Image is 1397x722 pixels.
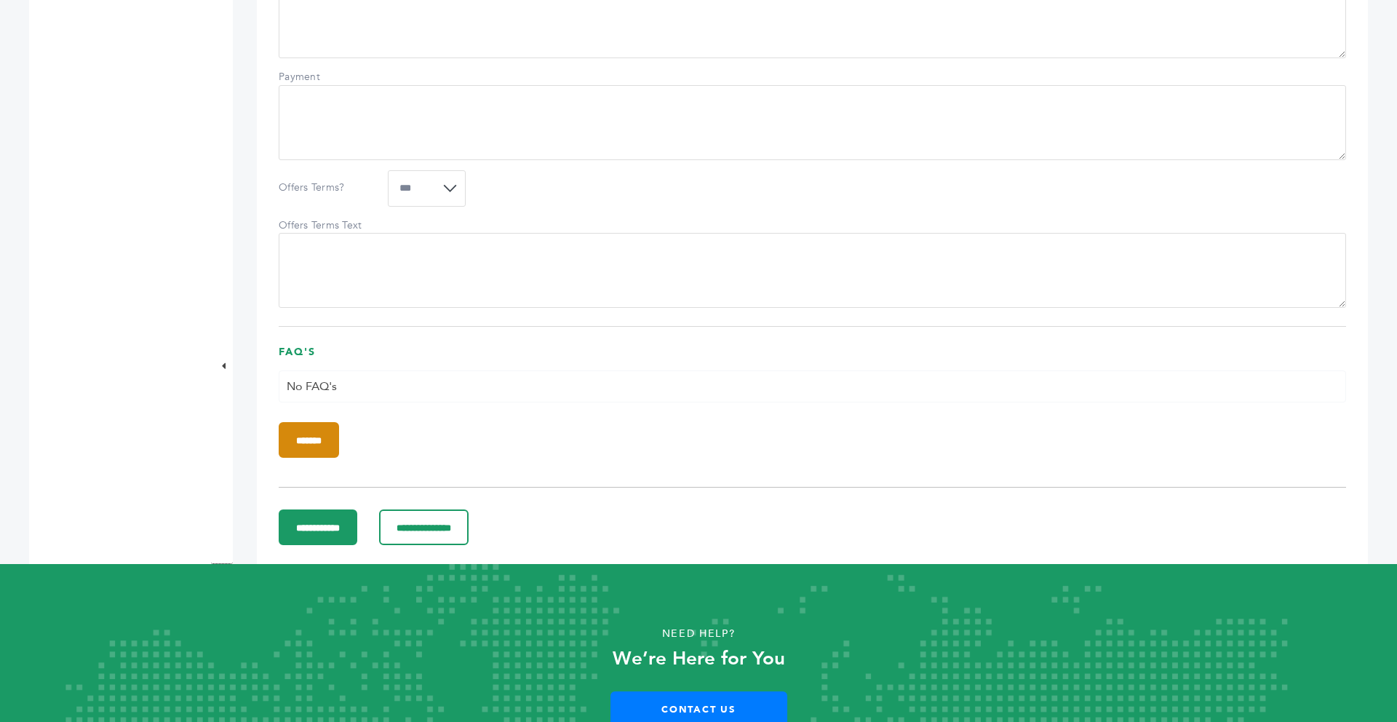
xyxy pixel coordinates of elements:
span: No FAQ's [287,378,337,394]
h3: FAQ's [279,345,1346,370]
label: Payment [279,70,381,84]
p: Need Help? [70,623,1327,645]
label: Offers Terms Text [279,218,381,233]
label: Offers Terms? [279,180,381,195]
strong: We’re Here for You [613,646,785,672]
